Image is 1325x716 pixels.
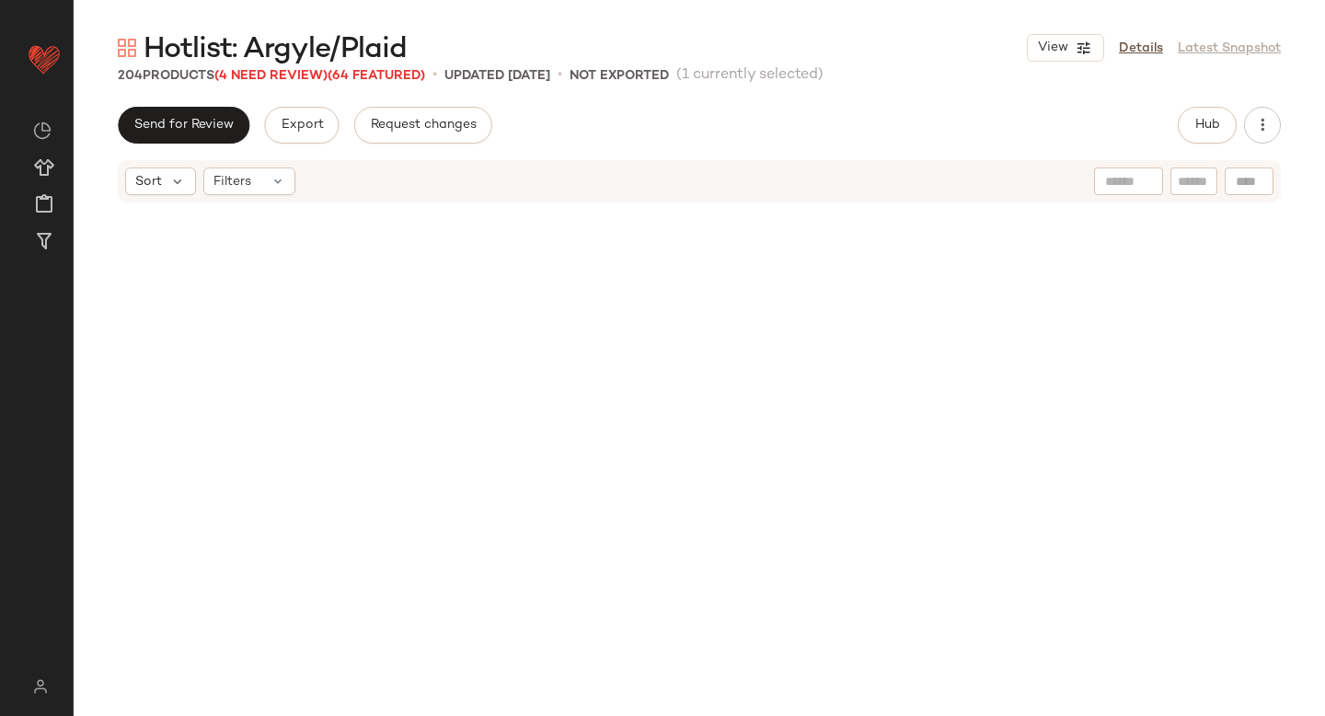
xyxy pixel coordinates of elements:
button: Send for Review [118,107,249,144]
span: Request changes [370,118,477,133]
span: Send for Review [133,118,234,133]
span: (4 Need Review) [214,69,328,83]
span: Hotlist: Argyle/Plaid [144,31,407,68]
img: svg%3e [33,121,52,140]
span: 204 [118,69,143,83]
button: Hub [1178,107,1237,144]
span: • [558,64,562,87]
p: updated [DATE] [444,66,550,86]
button: View [1027,34,1104,62]
p: Not Exported [570,66,669,86]
span: Filters [213,172,251,191]
span: • [432,64,437,87]
button: Request changes [354,107,492,144]
span: (64 Featured) [328,69,425,83]
div: Products [118,66,425,86]
span: (1 currently selected) [676,64,824,87]
img: svg%3e [118,39,136,57]
img: heart_red.DM2ytmEG.svg [26,40,63,77]
a: Details [1119,39,1163,58]
span: Hub [1194,118,1220,133]
span: Sort [135,172,162,191]
button: Export [264,107,339,144]
span: View [1037,40,1068,55]
img: svg%3e [22,679,58,694]
span: Export [280,118,323,133]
